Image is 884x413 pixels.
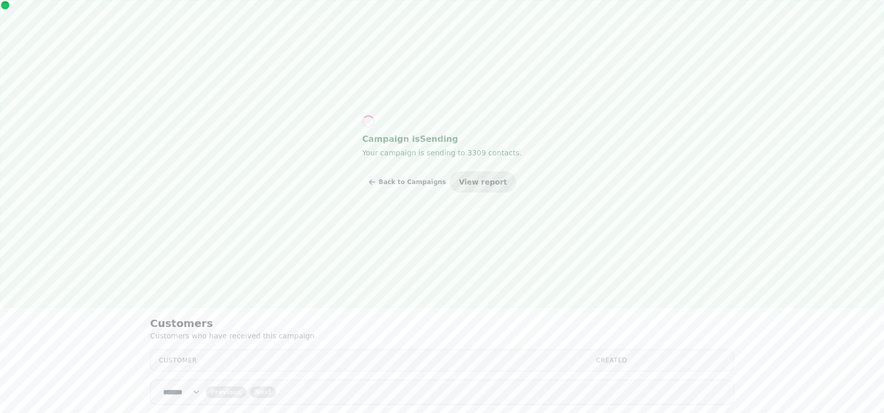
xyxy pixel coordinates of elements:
span: Next [255,389,272,395]
button: back [206,386,246,398]
div: Created [596,356,726,365]
div: Customer [159,356,580,365]
span: Back to Campaigns [378,179,446,185]
h2: Campaign is Sending [362,132,522,147]
button: View report [450,172,515,192]
button: Back to Campaigns [368,172,446,192]
span: View report [459,178,507,186]
span: Previous [211,389,241,395]
p: Customers who have received this campaign [150,331,417,341]
button: next [250,386,276,398]
nav: Pagination [150,380,734,405]
h2: Customers [150,316,350,331]
p: Your campaign is sending to 3309 contacts. [362,147,522,159]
